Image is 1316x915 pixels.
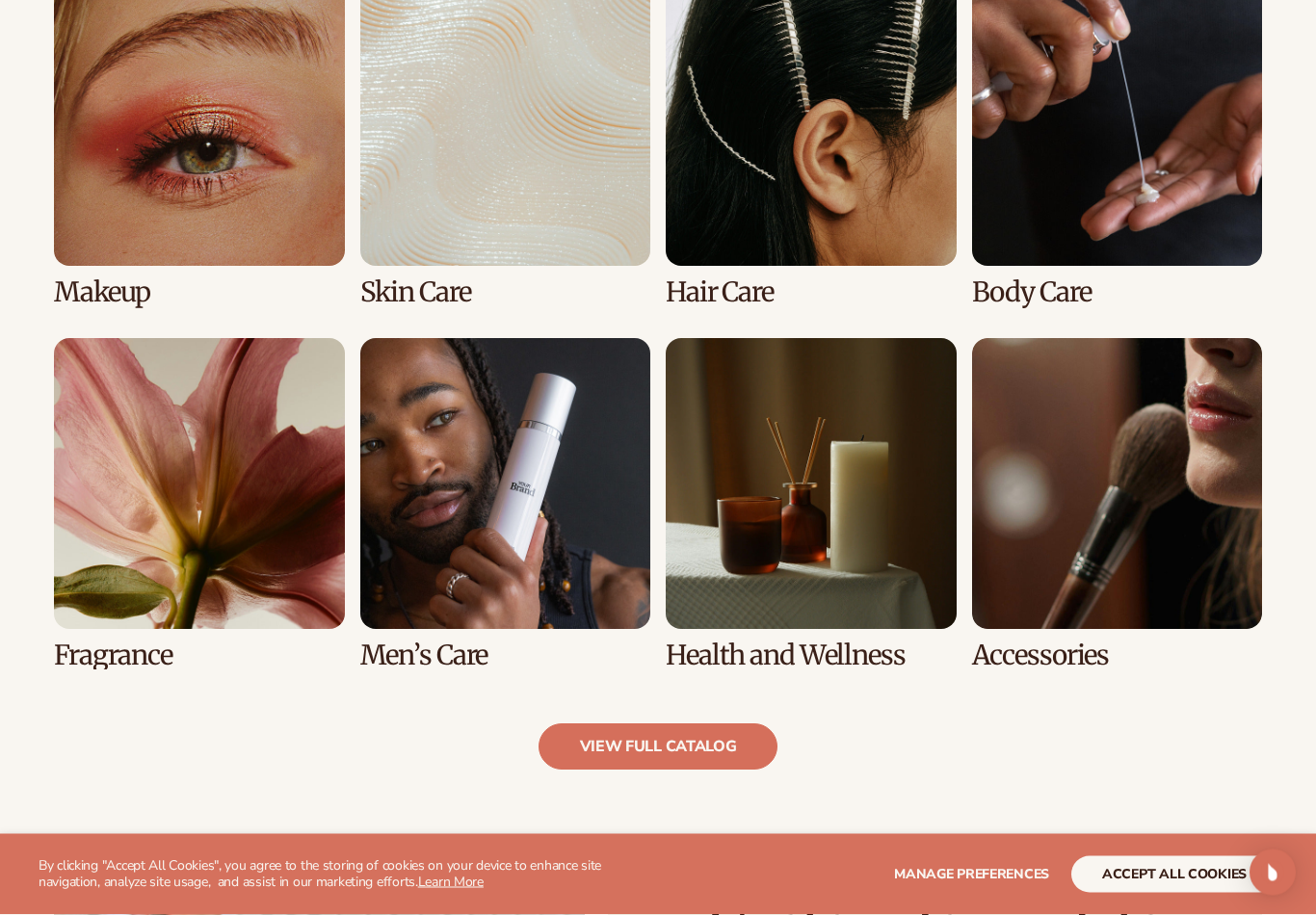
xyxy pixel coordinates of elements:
[539,724,778,771] a: view full catalog
[894,865,1049,883] span: Manage preferences
[666,339,957,670] div: 7 / 8
[1071,856,1277,893] button: accept all cookies
[360,339,651,670] div: 6 / 8
[54,278,345,308] h3: Makeup
[54,339,345,670] div: 5 / 8
[666,278,957,308] h3: Hair Care
[1250,850,1296,896] div: Open Intercom Messenger
[972,278,1263,308] h3: Body Care
[39,858,657,891] p: By clicking "Accept All Cookies", you agree to the storing of cookies on your device to enhance s...
[972,339,1263,670] div: 8 / 8
[894,856,1049,893] button: Manage preferences
[418,873,484,891] a: Learn More
[360,278,651,308] h3: Skin Care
